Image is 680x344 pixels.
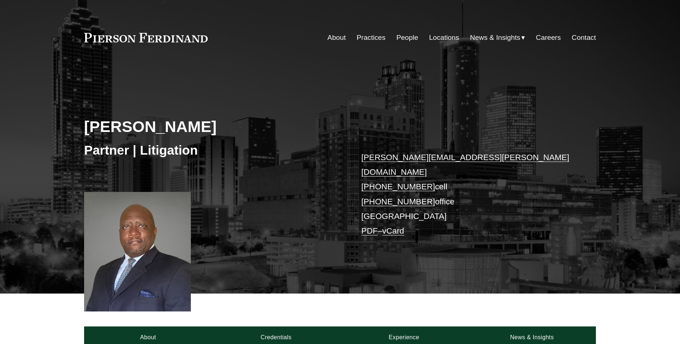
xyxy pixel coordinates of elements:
[536,31,561,45] a: Careers
[396,31,418,45] a: People
[84,117,297,136] h2: [PERSON_NAME]
[361,182,435,191] a: [PHONE_NUMBER]
[361,150,574,239] p: cell office [GEOGRAPHIC_DATA] –
[84,142,297,158] h3: Partner | Litigation
[470,31,521,44] span: News & Insights
[356,31,385,45] a: Practices
[429,31,459,45] a: Locations
[470,31,525,45] a: folder dropdown
[361,197,435,206] a: [PHONE_NUMBER]
[328,31,346,45] a: About
[361,226,378,235] a: PDF
[361,153,569,177] a: [PERSON_NAME][EMAIL_ADDRESS][PERSON_NAME][DOMAIN_NAME]
[572,31,596,45] a: Contact
[382,226,404,235] a: vCard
